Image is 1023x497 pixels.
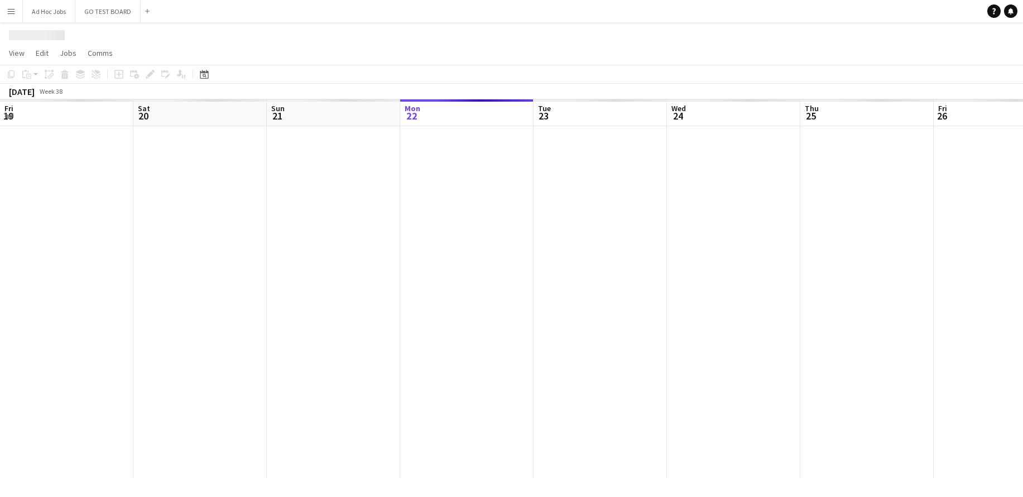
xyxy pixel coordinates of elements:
span: 22 [403,109,420,122]
a: Edit [31,46,53,60]
span: Sun [271,103,285,113]
span: Thu [805,103,819,113]
span: Jobs [60,48,76,58]
span: Week 38 [37,87,65,95]
a: View [4,46,29,60]
span: Sat [138,103,150,113]
span: 19 [3,109,13,122]
span: Fri [938,103,947,113]
span: Tue [538,103,551,113]
span: Edit [36,48,49,58]
button: Ad Hoc Jobs [23,1,75,22]
span: 21 [270,109,285,122]
span: 26 [936,109,947,122]
a: Jobs [55,46,81,60]
span: Mon [405,103,420,113]
a: Comms [83,46,117,60]
div: [DATE] [9,86,35,97]
span: 24 [670,109,686,122]
span: Wed [671,103,686,113]
span: View [9,48,25,58]
span: 25 [803,109,819,122]
button: GO TEST BOARD [75,1,141,22]
span: 20 [136,109,150,122]
span: Comms [88,48,113,58]
span: Fri [4,103,13,113]
span: 23 [536,109,551,122]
